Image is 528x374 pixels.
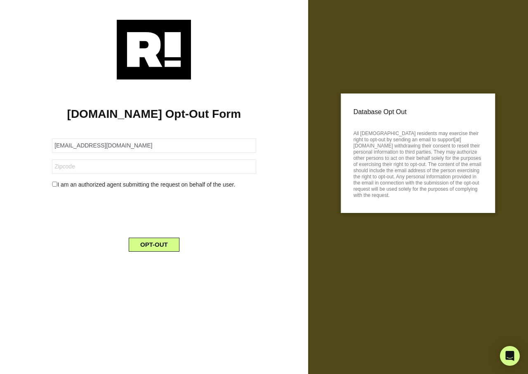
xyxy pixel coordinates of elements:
[91,196,217,228] iframe: reCAPTCHA
[354,106,483,118] p: Database Opt Out
[354,128,483,199] p: All [DEMOGRAPHIC_DATA] residents may exercise their right to opt-out by sending an email to suppo...
[12,107,296,121] h1: [DOMAIN_NAME] Opt-Out Form
[117,20,191,79] img: Retention.com
[500,346,520,366] div: Open Intercom Messenger
[52,159,256,174] input: Zipcode
[46,180,262,189] div: I am an authorized agent submitting the request on behalf of the user.
[52,138,256,153] input: Email Address
[129,238,179,252] button: OPT-OUT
